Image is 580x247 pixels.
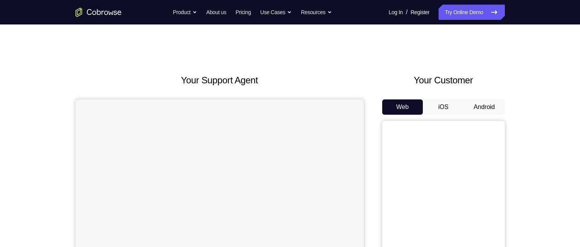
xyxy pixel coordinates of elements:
button: Use Cases [260,5,292,20]
a: Register [411,5,429,20]
a: Log In [389,5,403,20]
a: About us [206,5,226,20]
button: Resources [301,5,332,20]
button: Web [382,99,423,115]
button: Product [173,5,197,20]
button: Android [464,99,505,115]
a: Pricing [235,5,251,20]
a: Go to the home page [76,8,122,17]
span: / [406,8,407,17]
button: iOS [423,99,464,115]
h2: Your Support Agent [76,73,364,87]
a: Try Online Demo [439,5,504,20]
h2: Your Customer [382,73,505,87]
